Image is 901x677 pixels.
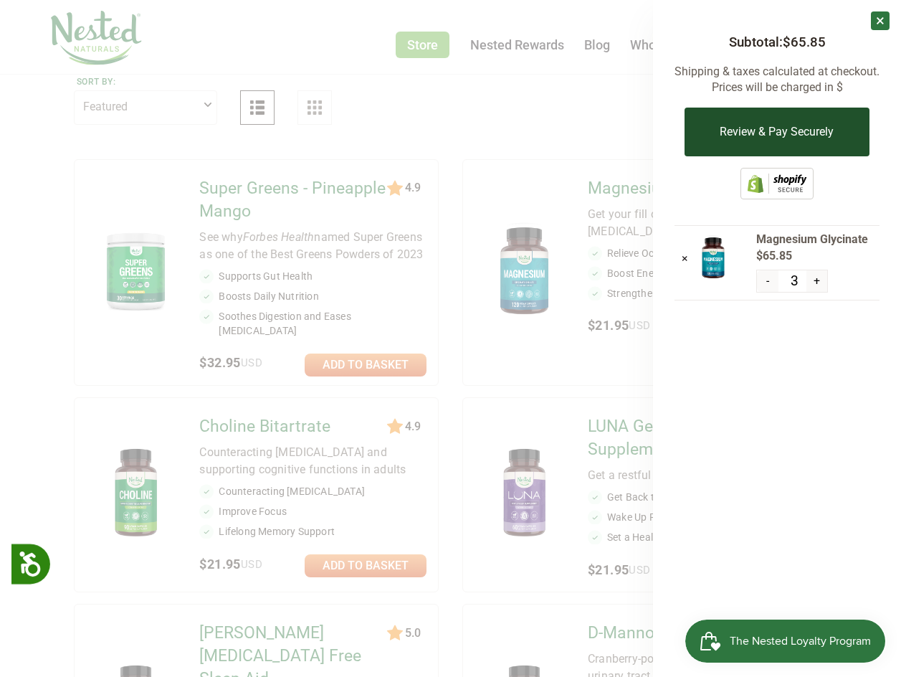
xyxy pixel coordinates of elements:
p: Shipping & taxes calculated at checkout. Prices will be charged in $ [674,64,879,96]
a: × [682,252,688,265]
h3: Subtotal: [674,35,879,51]
a: × [871,11,890,30]
button: Review & Pay Securely [685,108,869,156]
button: + [806,270,827,292]
span: $65.85 [756,248,879,264]
span: Magnesium Glycinate [756,232,879,247]
a: This online store is secured by Shopify [740,189,814,202]
iframe: Button to open loyalty program pop-up [685,620,887,663]
span: $65.85 [783,34,826,50]
button: - [757,270,778,292]
img: Shopify secure badge [740,168,814,199]
img: Magnesium Glycinate [695,235,731,281]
